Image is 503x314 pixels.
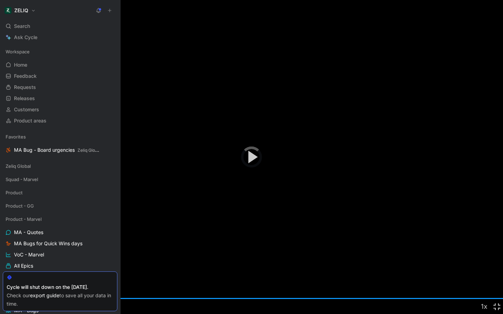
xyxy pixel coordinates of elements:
[3,249,117,260] a: VoC - Marvel
[6,216,42,223] span: Product - Marvel
[3,71,117,81] a: Feedback
[14,33,37,42] span: Ask Cycle
[5,7,12,14] img: ZELIQ
[3,261,117,271] a: All Epics
[14,73,37,80] span: Feedback
[3,60,117,70] a: Home
[7,291,114,308] div: Check our to save all your data in time.
[14,240,82,247] span: MA Bugs for Quick Wins days
[3,93,117,104] a: Releases
[3,6,37,15] button: ZELIQZELIQ
[3,201,117,213] div: Product - GG
[3,115,117,126] a: Product areas
[3,145,117,155] a: MA Bug - Board urgenciesZeliq Global
[3,174,117,187] div: Squad - Marvel
[14,22,30,30] span: Search
[14,61,27,68] span: Home
[3,82,117,92] a: Requests
[14,106,39,113] span: Customers
[14,229,43,236] span: MA - Quotes
[3,32,117,43] a: Ask Cycle
[6,133,26,140] span: Favorites
[14,147,100,154] span: MA Bug - Board urgencies
[14,95,35,102] span: Releases
[14,117,46,124] span: Product areas
[3,104,117,115] a: Customers
[3,46,117,57] div: Workspace
[6,176,38,183] span: Squad - Marvel
[14,262,33,269] span: All Epics
[30,292,59,298] a: export guide
[3,161,117,173] div: Zeliq Global
[14,7,28,14] h1: ZELIQ
[14,84,36,91] span: Requests
[6,189,23,196] span: Product
[3,21,117,31] div: Search
[3,161,117,171] div: Zeliq Global
[6,163,31,170] span: Zeliq Global
[3,132,117,142] div: Favorites
[3,214,117,224] div: Product - Marvel
[3,238,117,249] a: MA Bugs for Quick Wins days
[14,251,44,258] span: VoC - Marvel
[3,187,117,198] div: Product
[3,227,117,238] a: MA - Quotes
[236,141,267,173] button: Play Video
[6,48,30,55] span: Workspace
[3,187,117,200] div: Product
[7,283,114,291] div: Cycle will shut down on the [DATE].
[78,148,101,153] span: Zeliq Global
[6,202,34,209] span: Product - GG
[3,201,117,211] div: Product - GG
[3,174,117,185] div: Squad - Marvel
